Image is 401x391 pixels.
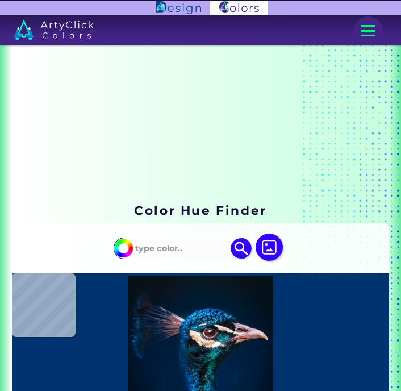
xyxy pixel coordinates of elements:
[131,239,233,257] input: type color..
[12,53,389,195] iframe: Advertisement
[210,1,268,15] img: ArtyClick Colors logo
[14,19,94,40] img: logo_artyclick_colors_white.svg
[231,238,252,259] img: icon search
[156,1,201,14] img: ArtyClick Design logo
[134,202,266,219] h1: Color Hue Finder
[256,234,283,261] img: icon picture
